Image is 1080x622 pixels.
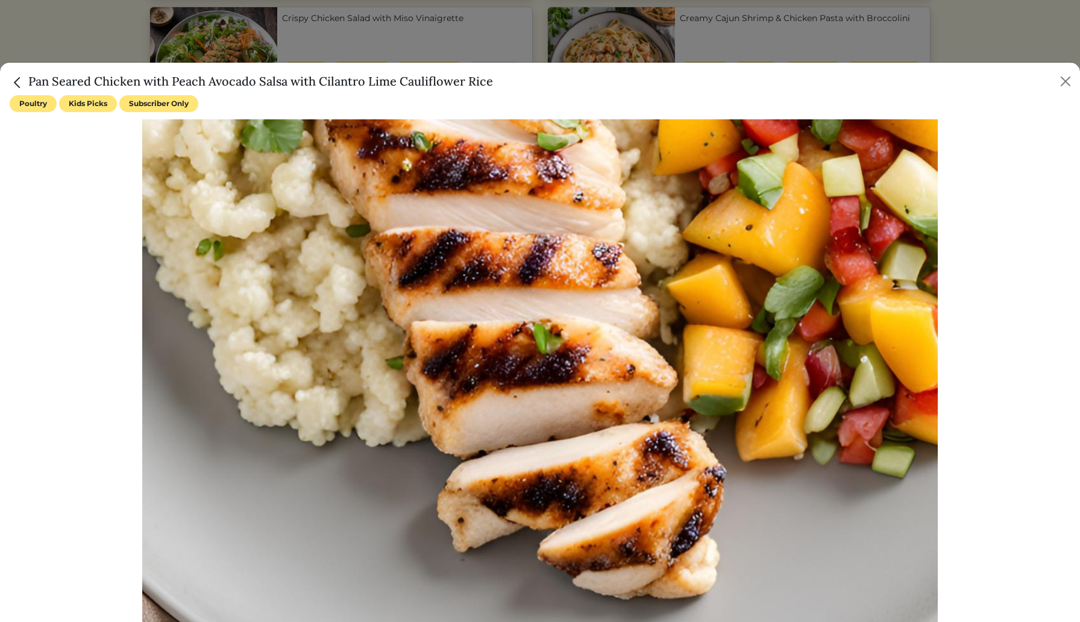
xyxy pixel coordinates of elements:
[119,95,198,112] span: Subscriber Only
[10,72,493,90] h5: Pan Seared Chicken with Peach Avocado Salsa with Cilantro Lime Cauliflower Rice
[10,95,57,112] span: Poultry
[10,75,25,90] img: back_caret-0738dc900bf9763b5e5a40894073b948e17d9601fd527fca9689b06ce300169f.svg
[10,74,28,89] a: Close
[59,95,117,112] span: Kids Picks
[1056,72,1075,91] button: Close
